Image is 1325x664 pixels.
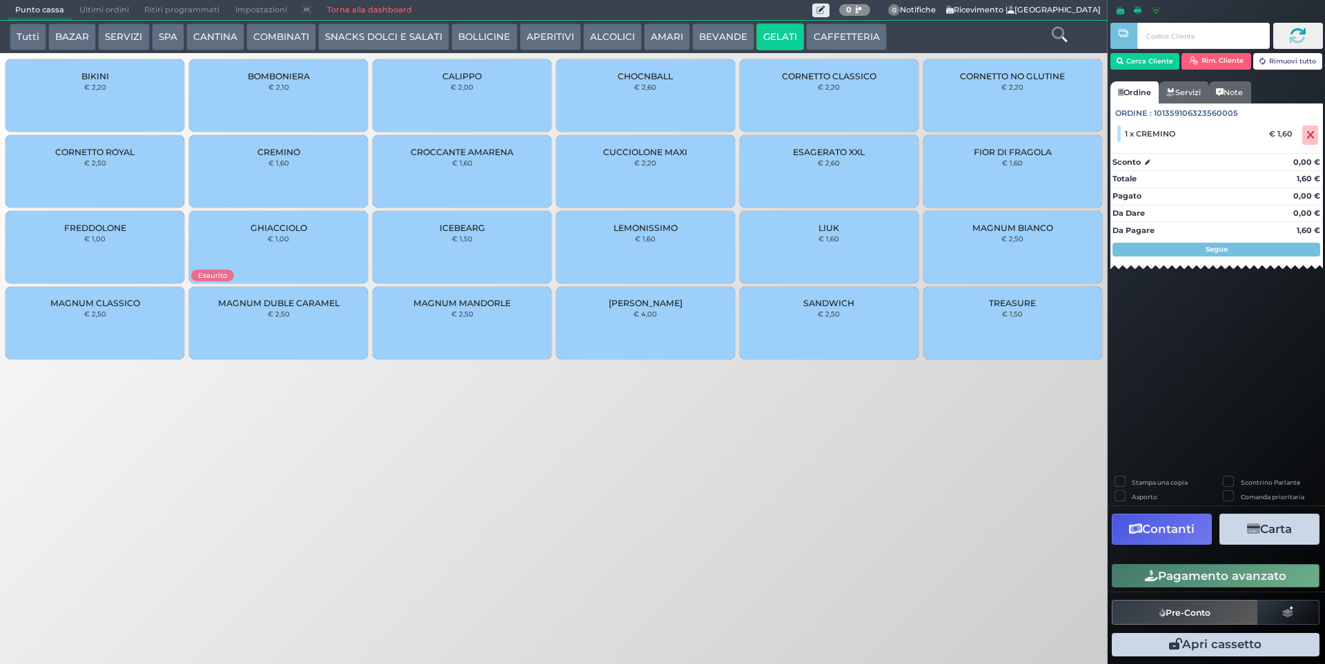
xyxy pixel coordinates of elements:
[583,23,642,51] button: ALCOLICI
[1132,492,1157,501] label: Asporto
[152,23,184,51] button: SPA
[818,83,840,91] small: € 2,20
[251,223,307,233] span: GHIACCIOLO
[1267,129,1299,139] div: € 1,60
[413,298,511,308] span: MAGNUM MANDORLE
[1125,129,1175,139] span: 1 x CREMINO
[84,310,106,318] small: € 2,50
[440,223,485,233] span: ICEBEARG
[1112,191,1141,201] strong: Pagato
[186,23,244,51] button: CANTINA
[191,270,234,281] span: Esaurito
[1002,310,1023,318] small: € 1,50
[411,147,513,157] span: CROCCANTE AMARENA
[268,159,289,167] small: € 1,60
[84,159,106,167] small: € 2,50
[268,310,290,318] small: € 2,50
[84,83,106,91] small: € 2,20
[1112,564,1319,587] button: Pagamento avanzato
[442,71,482,81] span: CALIPPO
[1112,225,1155,235] strong: Da Pagare
[1110,81,1159,103] a: Ordine
[1208,81,1250,103] a: Note
[806,23,886,51] button: CAFFETTERIA
[818,310,840,318] small: € 2,50
[1241,492,1304,501] label: Comanda prioritaria
[84,234,106,243] small: € 1,00
[618,71,673,81] span: CHOCNBALL
[1112,174,1137,183] strong: Totale
[635,234,656,243] small: € 1,60
[634,310,657,318] small: € 4,00
[634,159,656,167] small: € 2,20
[1112,633,1319,656] button: Apri cassetto
[246,23,316,51] button: COMBINATI
[1115,108,1152,119] span: Ordine :
[1297,174,1320,183] strong: 1,60 €
[1112,600,1258,625] button: Pre-Conto
[228,1,295,20] span: Impostazioni
[1110,53,1180,70] button: Cerca Cliente
[81,71,109,81] span: BIKINI
[634,83,656,91] small: € 2,60
[1112,157,1141,168] strong: Sconto
[793,147,865,157] span: ESAGERATO XXL
[1219,514,1319,545] button: Carta
[1112,514,1212,545] button: Contanti
[248,71,310,81] span: BOMBONIERA
[98,23,149,51] button: SERVIZI
[756,23,804,51] button: GELATI
[818,159,840,167] small: € 2,60
[782,71,876,81] span: CORNETTO CLASSICO
[1253,53,1323,70] button: Rimuovi tutto
[1181,53,1251,70] button: Rim. Cliente
[644,23,690,51] button: AMARI
[1001,234,1023,243] small: € 2,50
[1132,478,1188,487] label: Stampa una copia
[1293,191,1320,201] strong: 0,00 €
[64,223,126,233] span: FREDDOLONE
[451,23,517,51] button: BOLLICINE
[1297,225,1320,235] strong: 1,60 €
[451,310,473,318] small: € 2,50
[1159,81,1208,103] a: Servizi
[960,71,1065,81] span: CORNETTO NO GLUTINE
[1112,208,1145,218] strong: Da Dare
[614,223,678,233] span: LEMONISSIMO
[1002,159,1023,167] small: € 1,60
[1293,208,1320,218] strong: 0,00 €
[137,1,227,20] span: Ritiri programmati
[1137,23,1269,49] input: Codice Cliente
[10,23,46,51] button: Tutti
[1206,245,1228,254] strong: Segue
[50,298,140,308] span: MAGNUM CLASSICO
[1001,83,1023,91] small: € 2,20
[451,83,473,91] small: € 2,00
[818,234,839,243] small: € 1,60
[520,23,581,51] button: APERITIVI
[692,23,754,51] button: BEVANDE
[257,147,300,157] span: CREMINO
[72,1,137,20] span: Ultimi ordini
[888,4,901,17] span: 0
[1241,478,1300,487] label: Scontrino Parlante
[452,159,473,167] small: € 1,60
[803,298,854,308] span: SANDWICH
[452,234,473,243] small: € 1,50
[268,234,289,243] small: € 1,00
[846,5,852,14] b: 0
[974,147,1052,157] span: FIOR DI FRAGOLA
[218,298,340,308] span: MAGNUM DUBLE CARAMEL
[1154,108,1238,119] span: 101359106323560005
[972,223,1053,233] span: MAGNUM BIANCO
[55,147,135,157] span: CORNETTO ROYAL
[319,1,419,20] a: Torna alla dashboard
[989,298,1036,308] span: TREASURE
[48,23,96,51] button: BAZAR
[268,83,289,91] small: € 2,10
[603,147,687,157] span: CUCCIOLONE MAXI
[8,1,72,20] span: Punto cassa
[818,223,839,233] span: LIUK
[1293,157,1320,167] strong: 0,00 €
[609,298,683,308] span: [PERSON_NAME]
